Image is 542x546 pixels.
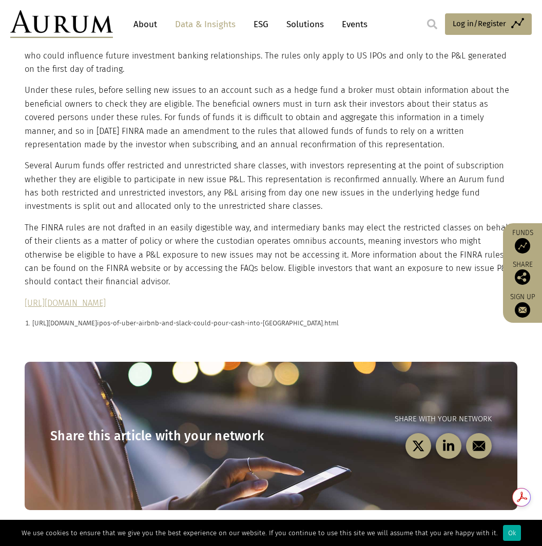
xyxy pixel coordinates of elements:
img: twitter-black.svg [412,440,425,453]
img: Share this post [515,269,530,285]
a: Solutions [281,15,329,34]
span: ipos-of-uber-airbnb-and-slack-could-pour-cash-into-[GEOGRAPHIC_DATA] [97,319,323,327]
p: Under these rules, before selling new issues to an account such as a hedge fund a broker must obt... [25,84,515,151]
img: Access Funds [515,238,530,254]
p: Share with your network [271,413,492,425]
p: The FINRA rules are not drafted in an easily digestible way, and intermediary banks may elect the... [25,221,515,289]
p: Several Aurum funds offer restricted and unrestricted share classes, with investors representing ... [25,159,515,213]
a: [URL][DOMAIN_NAME] [25,298,106,308]
a: Log in/Register [445,13,532,35]
p: [URL][DOMAIN_NAME] .html [32,318,517,328]
h3: Share this article with your network [50,428,271,444]
a: Sign up [508,292,537,318]
div: Ok [503,525,521,541]
img: Aurum [10,10,113,38]
a: Events [337,15,367,34]
img: linkedin-black.svg [442,440,455,453]
img: email-black.svg [473,440,486,453]
div: Share [508,261,537,285]
a: Funds [508,228,537,254]
a: Data & Insights [170,15,241,34]
a: ESG [248,15,274,34]
a: About [128,15,162,34]
span: Log in/Register [453,17,506,30]
img: Sign up to our newsletter [515,302,530,318]
img: search.svg [427,19,437,29]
